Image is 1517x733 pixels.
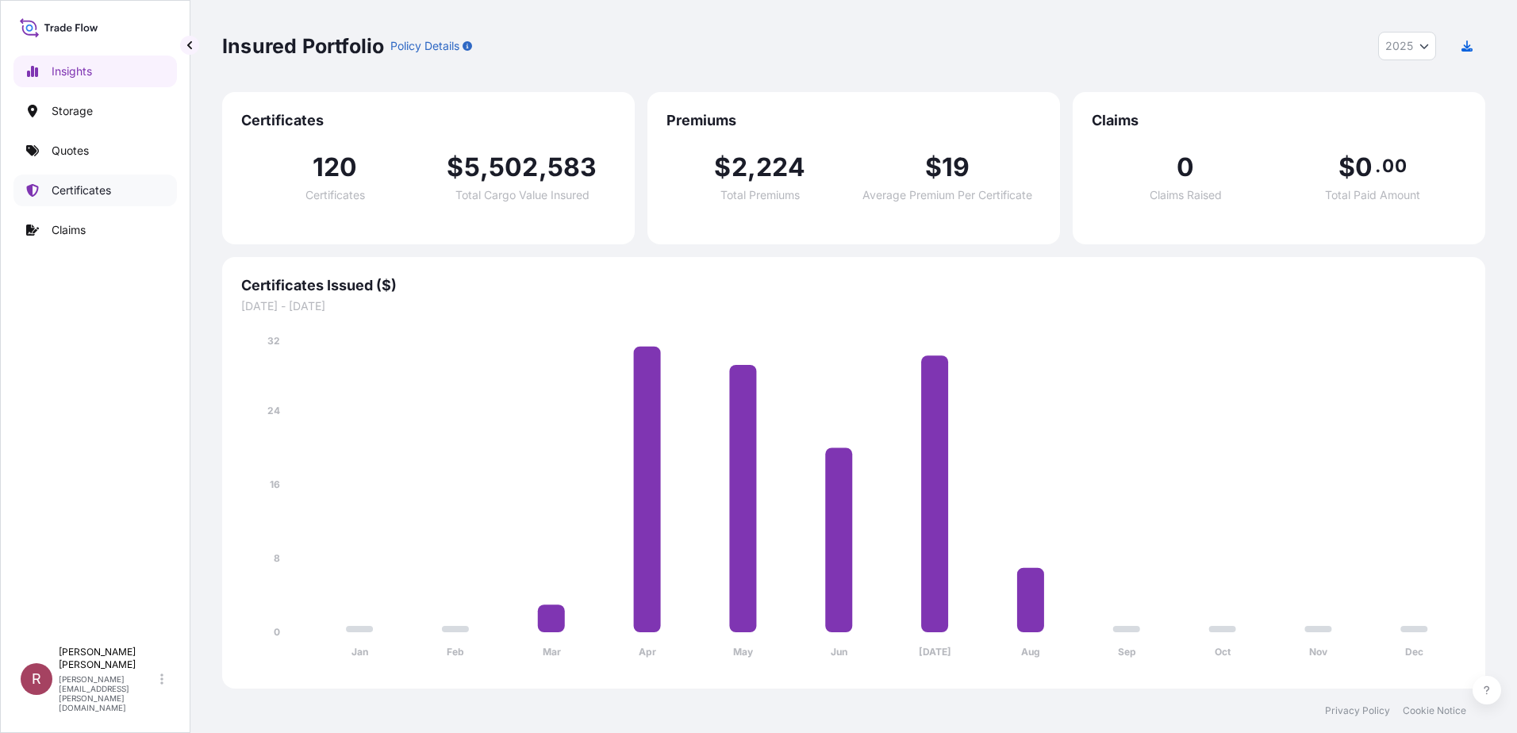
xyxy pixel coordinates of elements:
span: 120 [313,155,358,180]
span: Certificates [241,111,616,130]
a: Cookie Notice [1403,704,1466,717]
span: Total Premiums [720,190,800,201]
span: Certificates [305,190,365,201]
tspan: Jan [351,646,368,658]
p: Claims [52,222,86,238]
p: Storage [52,103,93,119]
tspan: Dec [1405,646,1423,658]
tspan: Oct [1215,646,1231,658]
span: 19 [942,155,970,180]
tspan: Jun [831,646,847,658]
span: $ [714,155,731,180]
span: R [32,671,41,687]
button: Year Selector [1378,32,1436,60]
p: Policy Details [390,38,459,54]
span: 2 [732,155,747,180]
p: Insured Portfolio [222,33,384,59]
tspan: Apr [639,646,656,658]
tspan: Mar [543,646,561,658]
tspan: 16 [270,478,280,490]
span: , [539,155,547,180]
span: Premiums [666,111,1041,130]
p: [PERSON_NAME][EMAIL_ADDRESS][PERSON_NAME][DOMAIN_NAME] [59,674,157,712]
tspan: Feb [447,646,464,658]
tspan: 24 [267,405,280,416]
span: 0 [1355,155,1373,180]
tspan: Nov [1309,646,1328,658]
span: 224 [756,155,806,180]
tspan: May [733,646,754,658]
tspan: Aug [1021,646,1040,658]
span: 0 [1177,155,1194,180]
a: Claims [13,214,177,246]
tspan: 8 [274,552,280,564]
span: 583 [547,155,597,180]
tspan: 0 [274,626,280,638]
tspan: 32 [267,335,280,347]
p: [PERSON_NAME] [PERSON_NAME] [59,646,157,671]
span: $ [447,155,463,180]
span: Average Premium Per Certificate [862,190,1032,201]
a: Storage [13,95,177,127]
p: Insights [52,63,92,79]
p: Quotes [52,143,89,159]
span: Certificates Issued ($) [241,276,1466,295]
span: $ [925,155,942,180]
a: Insights [13,56,177,87]
a: Quotes [13,135,177,167]
a: Certificates [13,175,177,206]
p: Certificates [52,182,111,198]
span: 00 [1382,159,1406,172]
span: . [1375,159,1381,172]
span: Claims [1092,111,1466,130]
span: Total Cargo Value Insured [455,190,590,201]
span: Claims Raised [1150,190,1222,201]
span: $ [1338,155,1355,180]
span: [DATE] - [DATE] [241,298,1466,314]
span: 2025 [1385,38,1413,54]
span: , [480,155,489,180]
span: , [747,155,756,180]
span: 5 [464,155,480,180]
tspan: Sep [1118,646,1136,658]
span: 502 [489,155,539,180]
tspan: [DATE] [919,646,951,658]
span: Total Paid Amount [1325,190,1420,201]
a: Privacy Policy [1325,704,1390,717]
